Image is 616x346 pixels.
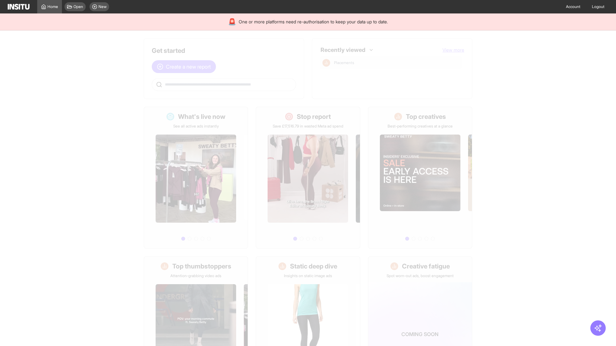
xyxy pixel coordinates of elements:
img: Logo [8,4,30,10]
span: New [98,4,107,9]
span: Open [73,4,83,9]
div: 🚨 [228,17,236,26]
span: Home [47,4,58,9]
span: One or more platforms need re-authorisation to keep your data up to date. [239,19,388,25]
